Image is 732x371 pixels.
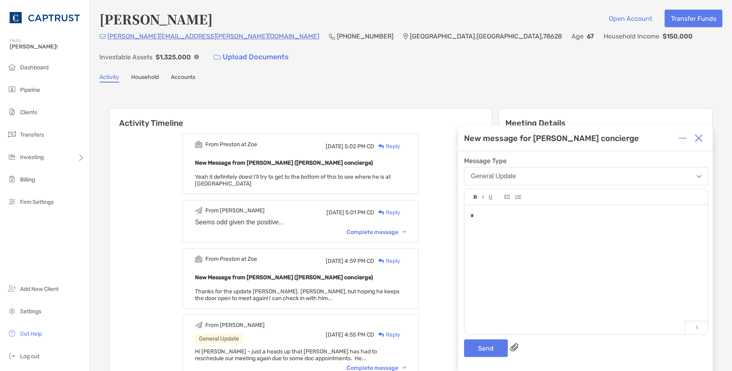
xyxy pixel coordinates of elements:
h6: Activity Timeline [109,109,492,128]
img: Event icon [195,207,203,214]
p: 67 [587,31,594,41]
div: From Preston at Zoe [205,141,257,148]
span: 5:02 PM CD [345,143,374,150]
b: New Message from [PERSON_NAME] ([PERSON_NAME] concierge) [195,159,373,166]
img: Chevron icon [403,367,406,369]
img: Editor control icon [489,195,493,200]
span: Clients [20,109,37,116]
a: Household [131,74,159,83]
span: 4:55 PM CD [345,331,374,338]
img: dashboard icon [7,62,17,72]
p: 1 [684,321,708,335]
img: clients icon [7,107,17,117]
p: $1,325,000 [156,52,191,62]
p: Investable Assets [99,52,152,62]
img: Event icon [195,255,203,263]
div: General Update [471,173,516,180]
p: [GEOGRAPHIC_DATA] , [GEOGRAPHIC_DATA] , 78628 [410,31,562,41]
img: Phone Icon [329,33,335,40]
img: Chevron icon [403,231,406,233]
span: 5:01 PM CD [345,209,374,216]
img: Editor control icon [505,195,510,199]
img: transfers icon [7,129,17,139]
div: Reply [374,208,400,217]
img: Location Icon [403,33,408,40]
div: From Preston at Zoe [205,256,257,262]
span: [DATE] [326,331,343,338]
h4: [PERSON_NAME] [99,10,213,28]
div: Seems odd given the positive... [195,219,406,226]
div: Reply [374,142,400,151]
img: Editor control icon [474,195,477,199]
button: Send [464,339,508,357]
img: button icon [214,54,221,60]
img: Reply icon [378,210,384,215]
span: 4:59 PM CD [345,258,374,264]
p: Household Income [604,31,659,41]
img: Close [695,134,703,142]
button: Transfer Funds [665,10,722,27]
div: New message for [PERSON_NAME] concierge [464,133,639,143]
a: Upload Documents [209,48,294,66]
div: Reply [374,257,400,265]
img: paperclip attachments [510,343,518,351]
span: [DATE] [326,258,343,264]
img: Open dropdown arrow [697,175,702,178]
img: logout icon [7,351,17,361]
span: Hi [PERSON_NAME] - just a heads up that [PERSON_NAME] has had to reschedule our meeting again due... [195,348,377,362]
a: Activity [99,74,119,83]
button: Open Account [602,10,658,27]
img: billing icon [7,174,17,184]
img: Email Icon [99,34,106,39]
span: Billing [20,176,35,183]
img: investing icon [7,152,17,161]
img: Reply icon [378,144,384,149]
div: From [PERSON_NAME] [205,322,265,329]
span: Investing [20,154,44,161]
span: [DATE] [326,143,343,150]
img: get-help icon [7,329,17,338]
img: firm-settings icon [7,197,17,206]
p: Meeting Details [505,118,706,128]
span: [PERSON_NAME]! [10,43,85,50]
a: Accounts [171,74,195,83]
img: settings icon [7,306,17,316]
span: Pipeline [20,87,40,93]
span: Firm Settings [20,199,54,206]
span: Yeah it definitely does! I'll try to get to the bottom of this to see where he is at [GEOGRAPHIC_... [195,173,391,187]
div: Complete message [347,229,406,236]
span: Transfers [20,131,44,138]
span: Dashboard [20,64,49,71]
span: Add New Client [20,286,59,292]
div: Reply [374,331,400,339]
span: Message Type [464,157,708,165]
img: Expand or collapse [679,134,687,142]
p: Age [572,31,584,41]
span: Settings [20,308,41,315]
p: [PHONE_NUMBER] [337,31,393,41]
img: pipeline icon [7,85,17,94]
b: New Message from [PERSON_NAME] ([PERSON_NAME] concierge) [195,274,373,281]
img: CAPTRUST Logo [10,3,80,32]
p: $150,000 [663,31,693,41]
img: Editor control icon [515,195,521,200]
p: [PERSON_NAME][EMAIL_ADDRESS][PERSON_NAME][DOMAIN_NAME] [107,31,319,41]
button: General Update [464,167,708,185]
span: Thanks for the update [PERSON_NAME]. [PERSON_NAME], but hoping he keeps the door open to meet aga... [195,288,399,302]
img: Info Icon [194,54,199,59]
img: Event icon [195,321,203,329]
div: From [PERSON_NAME] [205,207,265,214]
img: add_new_client icon [7,284,17,293]
span: Log out [20,353,39,360]
img: Reply icon [378,258,384,264]
div: General Update [195,334,243,344]
span: [DATE] [326,209,344,216]
img: Event icon [195,141,203,148]
img: Reply icon [378,332,384,337]
span: Get Help [20,331,42,337]
img: Editor control icon [482,195,484,199]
